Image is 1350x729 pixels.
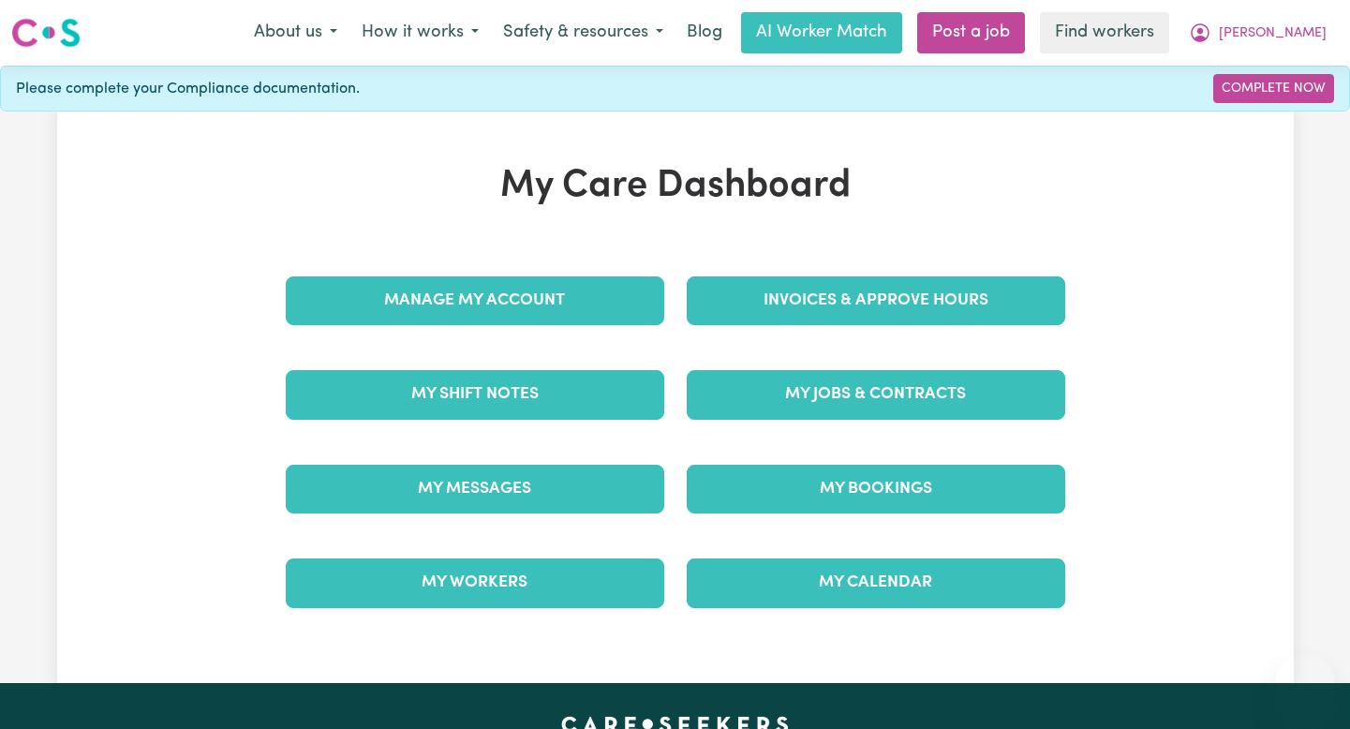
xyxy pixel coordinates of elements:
img: Careseekers logo [11,16,81,50]
a: My Workers [286,558,664,607]
iframe: Button to launch messaging window [1275,654,1335,714]
a: My Jobs & Contracts [687,370,1065,419]
a: AI Worker Match [741,12,902,53]
a: Post a job [917,12,1025,53]
span: [PERSON_NAME] [1219,23,1327,44]
button: My Account [1177,13,1339,52]
a: My Messages [286,465,664,513]
a: Blog [675,12,734,53]
a: Complete Now [1213,74,1334,103]
a: Invoices & Approve Hours [687,276,1065,325]
button: About us [242,13,349,52]
a: My Shift Notes [286,370,664,419]
a: My Bookings [687,465,1065,513]
h1: My Care Dashboard [274,164,1076,209]
a: Careseekers logo [11,11,81,54]
a: Find workers [1040,12,1169,53]
span: Please complete your Compliance documentation. [16,78,360,100]
a: My Calendar [687,558,1065,607]
button: Safety & resources [491,13,675,52]
a: Manage My Account [286,276,664,325]
button: How it works [349,13,491,52]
